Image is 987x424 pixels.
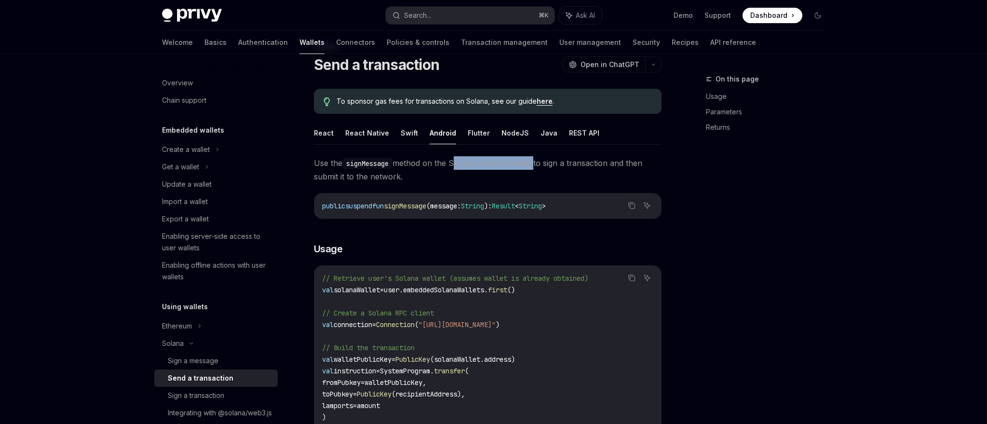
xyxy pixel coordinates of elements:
span: "[URL][DOMAIN_NAME]" [419,320,496,329]
span: = [372,320,376,329]
a: Demo [674,11,693,20]
a: Enabling server-side access to user wallets [154,228,278,257]
button: Toggle dark mode [810,8,825,23]
h5: Embedded wallets [162,124,224,136]
span: Connection [376,320,415,329]
a: here [537,97,553,106]
span: (solanaWallet.address) [430,355,515,364]
span: lamports [322,401,353,410]
button: Search...⌘K [386,7,554,24]
span: transfer [434,367,465,375]
button: NodeJS [501,122,529,144]
span: // Create a Solana RPC client [322,309,434,317]
span: = [380,286,384,294]
span: Open in ChatGPT [581,60,639,69]
h1: Send a transaction [314,56,440,73]
span: = [361,378,365,387]
span: > [542,202,546,210]
div: Sign a transaction [168,390,224,401]
a: Import a wallet [154,193,278,210]
span: Use the method on the Solana wallet provider to sign a transaction and then submit it to the netw... [314,156,662,183]
span: fromPubkey [322,378,361,387]
a: Security [633,31,660,54]
div: Create a wallet [162,144,210,155]
a: Sign a message [154,352,278,369]
span: signMessage [384,202,426,210]
span: ) [496,320,500,329]
a: Authentication [238,31,288,54]
span: val [322,286,334,294]
div: Enabling server-side access to user wallets [162,231,272,254]
div: Integrating with @solana/web3.js [168,407,272,419]
a: Connectors [336,31,375,54]
span: user.embeddedSolanaWallets. [384,286,488,294]
span: val [322,367,334,375]
a: Export a wallet [154,210,278,228]
a: Basics [204,31,227,54]
span: // Retrieve user's Solana wallet (assumes wallet is already obtained) [322,274,588,283]
a: User management [559,31,621,54]
span: fun [372,202,384,210]
span: String [519,202,542,210]
a: Usage [706,89,833,104]
span: = [376,367,380,375]
span: amount [357,401,380,410]
button: React Native [345,122,389,144]
span: ) [322,413,326,422]
span: ( [415,320,419,329]
span: = [392,355,395,364]
button: Copy the contents from the code block [625,272,638,284]
button: Swift [401,122,418,144]
a: Send a transaction [154,369,278,387]
div: Enabling offline actions with user wallets [162,260,272,283]
a: Update a wallet [154,176,278,193]
span: first [488,286,507,294]
a: Wallets [299,31,324,54]
span: = [353,390,357,398]
div: Solana [162,338,184,349]
svg: Tip [324,97,330,106]
a: Sign a transaction [154,387,278,404]
a: Dashboard [743,8,802,23]
div: Sign a message [168,355,218,367]
a: Chain support [154,92,278,109]
div: Update a wallet [162,178,212,190]
button: Flutter [468,122,490,144]
span: (recipientAddress), [392,390,465,398]
button: Android [430,122,456,144]
div: Export a wallet [162,213,209,225]
span: (message: [426,202,461,210]
span: walletPublicKey, [365,378,426,387]
a: Welcome [162,31,193,54]
button: REST API [569,122,599,144]
h5: Using wallets [162,301,208,313]
div: Ethereum [162,320,192,332]
span: public [322,202,345,210]
span: < [515,202,519,210]
span: ⌘ K [539,12,549,19]
span: instruction [334,367,376,375]
a: Parameters [706,104,833,120]
span: Dashboard [750,11,787,20]
img: dark logo [162,9,222,22]
a: Recipes [672,31,699,54]
button: Ask AI [559,7,602,24]
div: Import a wallet [162,196,208,207]
span: // Build the transaction [322,343,415,352]
span: Ask AI [576,11,595,20]
a: Integrating with @solana/web3.js [154,404,278,422]
span: Result [492,202,515,210]
span: solanaWallet [334,286,380,294]
span: SystemProgram. [380,367,434,375]
span: On this page [716,73,759,85]
span: connection [334,320,372,329]
button: React [314,122,334,144]
span: () [507,286,515,294]
div: Chain support [162,95,206,106]
a: Support [704,11,731,20]
button: Ask AI [641,272,653,284]
div: Get a wallet [162,161,199,173]
a: Enabling offline actions with user wallets [154,257,278,286]
button: Java [541,122,557,144]
span: PublicKey [357,390,392,398]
